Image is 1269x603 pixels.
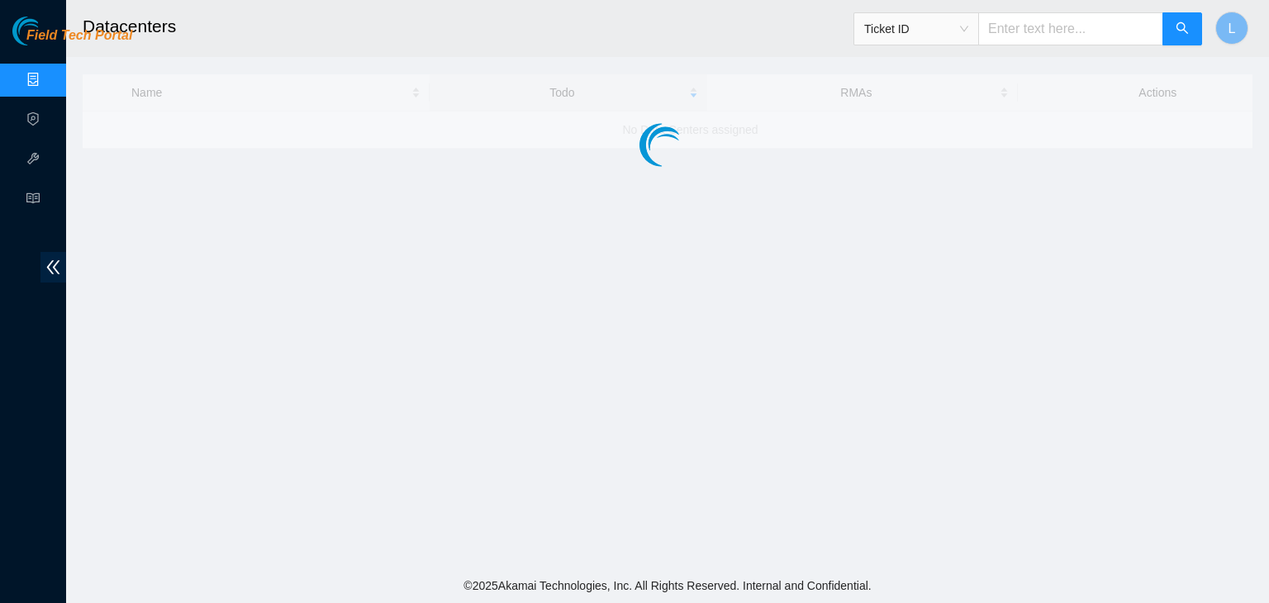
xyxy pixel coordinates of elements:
[26,28,132,44] span: Field Tech Portal
[978,12,1163,45] input: Enter text here...
[1215,12,1248,45] button: L
[12,30,132,51] a: Akamai TechnologiesField Tech Portal
[864,17,968,41] span: Ticket ID
[12,17,83,45] img: Akamai Technologies
[40,252,66,283] span: double-left
[26,184,40,217] span: read
[1176,21,1189,37] span: search
[66,568,1269,603] footer: © 2025 Akamai Technologies, Inc. All Rights Reserved. Internal and Confidential.
[1229,18,1236,39] span: L
[1162,12,1202,45] button: search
